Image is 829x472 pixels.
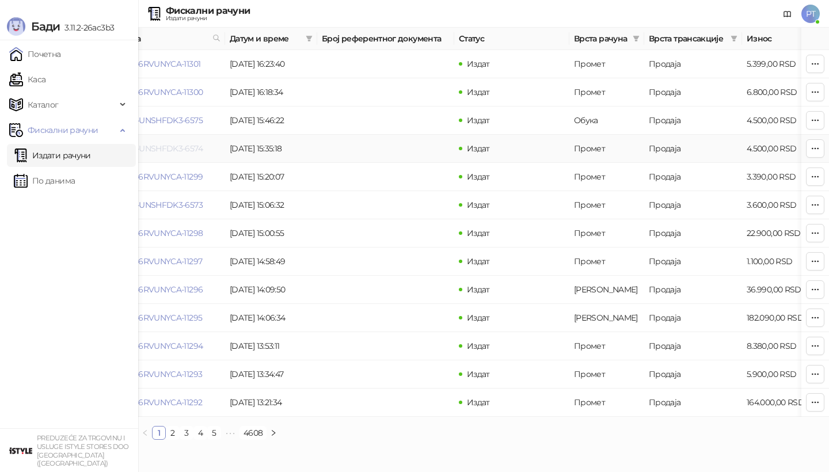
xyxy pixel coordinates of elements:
td: 3.600,00 RSD [742,191,823,219]
td: Промет [569,78,644,106]
td: Промет [569,219,644,248]
span: filter [303,30,315,47]
a: Каса [9,68,45,91]
span: Издат [467,59,490,69]
span: Издат [467,172,490,182]
a: 6RVUNYCA-6RVUNYCA-11292 [93,397,202,408]
td: 6RVUNYCA-6RVUNYCA-11297 [88,248,225,276]
td: 6.800,00 RSD [742,78,823,106]
td: 6RVUNYCA-6RVUNYCA-11294 [88,332,225,360]
a: 6RVUNYCA-6RVUNYCA-11301 [93,59,200,69]
td: Промет [569,135,644,163]
a: 1 [153,427,165,439]
span: Издат [467,115,490,125]
td: [DATE] 16:18:34 [225,78,317,106]
span: Издат [467,87,490,97]
td: 6RVUNYCA-6RVUNYCA-11292 [88,389,225,417]
span: PT [801,5,820,23]
img: Logo [7,17,25,36]
li: 3 [180,426,193,440]
td: 6RVUNYCA-6RVUNYCA-11299 [88,163,225,191]
li: 5 [207,426,221,440]
td: 4.500,00 RSD [742,135,823,163]
span: Издат [467,313,490,323]
td: [DATE] 15:00:55 [225,219,317,248]
td: Продаја [644,276,742,304]
span: Износ [747,32,807,45]
span: filter [731,35,737,42]
td: [DATE] 15:06:32 [225,191,317,219]
td: [DATE] 13:21:34 [225,389,317,417]
span: Врста трансакције [649,32,726,45]
li: Следећа страна [267,426,280,440]
li: 1 [152,426,166,440]
span: Врста рачуна [574,32,628,45]
td: [DATE] 14:58:49 [225,248,317,276]
div: Издати рачуни [166,16,250,21]
span: Издат [467,284,490,295]
a: 4 [194,427,207,439]
td: 1.100,00 RSD [742,248,823,276]
span: Фискални рачуни [28,119,98,142]
td: Промет [569,332,644,360]
td: Продаја [644,135,742,163]
li: 4 [193,426,207,440]
td: 22.900,00 RSD [742,219,823,248]
img: 64x64-companyLogo-77b92cf4-9946-4f36-9751-bf7bb5fd2c7d.png [9,439,32,462]
span: Издат [467,143,490,154]
td: 5.399,00 RSD [742,50,823,78]
a: 6RVUNYCA-6RVUNYCA-11293 [93,369,202,379]
span: right [270,429,277,436]
td: Продаја [644,50,742,78]
a: 2 [166,427,179,439]
td: [DATE] 14:09:50 [225,276,317,304]
td: Продаја [644,219,742,248]
td: Продаја [644,163,742,191]
th: Број рачуна [88,28,225,50]
a: UNSHFDK3-UNSHFDK3-6575 [93,115,203,125]
td: 4.500,00 RSD [742,106,823,135]
td: Промет [569,360,644,389]
span: Датум и време [230,32,301,45]
span: Издат [467,341,490,351]
a: 5 [208,427,220,439]
span: left [142,429,149,436]
td: Продаја [644,106,742,135]
td: [DATE] 15:46:22 [225,106,317,135]
a: Документација [778,5,797,23]
td: 6RVUNYCA-6RVUNYCA-11301 [88,50,225,78]
td: 8.380,00 RSD [742,332,823,360]
td: 5.900,00 RSD [742,360,823,389]
td: 6RVUNYCA-6RVUNYCA-11296 [88,276,225,304]
small: PREDUZEĆE ZA TRGOVINU I USLUGE ISTYLE STORES DOO [GEOGRAPHIC_DATA] ([GEOGRAPHIC_DATA]) [37,434,129,467]
td: Продаја [644,304,742,332]
td: Промет [569,389,644,417]
td: Продаја [644,248,742,276]
a: UNSHFDK3-UNSHFDK3-6573 [93,200,203,210]
span: Издат [467,228,490,238]
span: 3.11.2-26ac3b3 [60,22,114,33]
td: [DATE] 15:35:18 [225,135,317,163]
a: 3 [180,427,193,439]
td: 6RVUNYCA-6RVUNYCA-11295 [88,304,225,332]
a: 6RVUNYCA-6RVUNYCA-11299 [93,172,203,182]
td: 182.090,00 RSD [742,304,823,332]
span: Издат [467,200,490,210]
span: ••• [221,426,239,440]
td: Обука [569,106,644,135]
a: 6RVUNYCA-6RVUNYCA-11300 [93,87,203,97]
td: 6RVUNYCA-6RVUNYCA-11298 [88,219,225,248]
li: 4608 [239,426,267,440]
span: Издат [467,369,490,379]
td: Продаја [644,191,742,219]
a: По данима [14,169,75,192]
li: 2 [166,426,180,440]
td: 36.990,00 RSD [742,276,823,304]
span: Издат [467,397,490,408]
td: [DATE] 16:23:40 [225,50,317,78]
td: [DATE] 14:06:34 [225,304,317,332]
td: Продаја [644,389,742,417]
a: UNSHFDK3-UNSHFDK3-6574 [93,143,203,154]
th: Врста трансакције [644,28,742,50]
td: Продаја [644,360,742,389]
